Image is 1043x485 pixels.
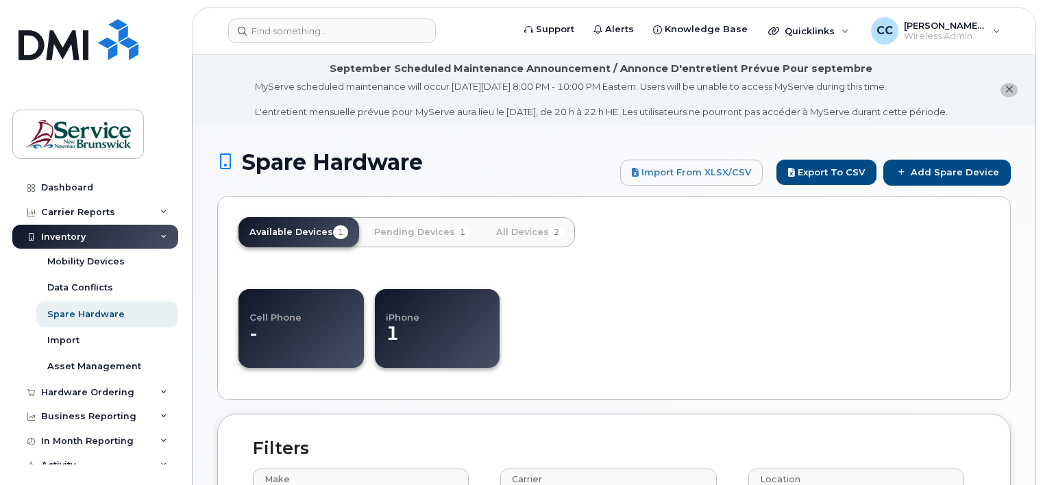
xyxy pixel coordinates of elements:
[330,62,872,76] div: September Scheduled Maintenance Announcement / Annonce D'entretient Prévue Pour septembre
[255,80,948,119] div: MyServe scheduled maintenance will occur [DATE][DATE] 8:00 PM - 10:00 PM Eastern. Users will be u...
[776,160,876,185] button: Export to CSV
[217,150,613,174] h1: Spare Hardware
[883,160,1011,186] a: Add Spare Device
[238,217,359,247] a: Available Devices1
[455,225,470,239] span: 1
[620,160,763,186] a: Import from XLSX/CSV
[386,299,500,322] h4: iPhone
[549,225,564,239] span: 2
[1001,83,1018,97] button: close notification
[249,299,352,322] h4: Cell Phone
[243,439,985,458] h2: Filters
[249,323,352,358] dd: -
[386,323,500,358] dd: 1
[333,225,348,239] span: 1
[363,217,481,247] a: Pending Devices1
[485,217,575,247] a: All Devices2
